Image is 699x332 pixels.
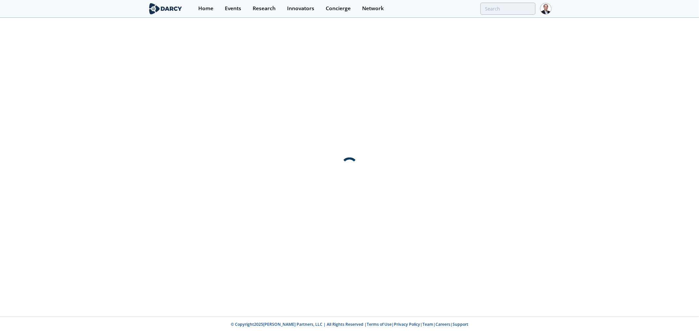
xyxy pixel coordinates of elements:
a: Team [422,322,433,327]
a: Support [453,322,468,327]
div: Innovators [287,6,314,11]
div: Research [253,6,276,11]
div: Events [225,6,241,11]
input: Advanced Search [480,3,535,15]
a: Careers [436,322,450,327]
a: Privacy Policy [394,322,420,327]
a: Terms of Use [367,322,392,327]
p: © Copyright 2025 [PERSON_NAME] Partners, LLC | All Rights Reserved | | | | | [107,322,592,327]
div: Concierge [326,6,351,11]
div: Home [198,6,213,11]
img: logo-wide.svg [148,3,184,14]
div: Network [362,6,384,11]
img: Profile [540,3,552,14]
